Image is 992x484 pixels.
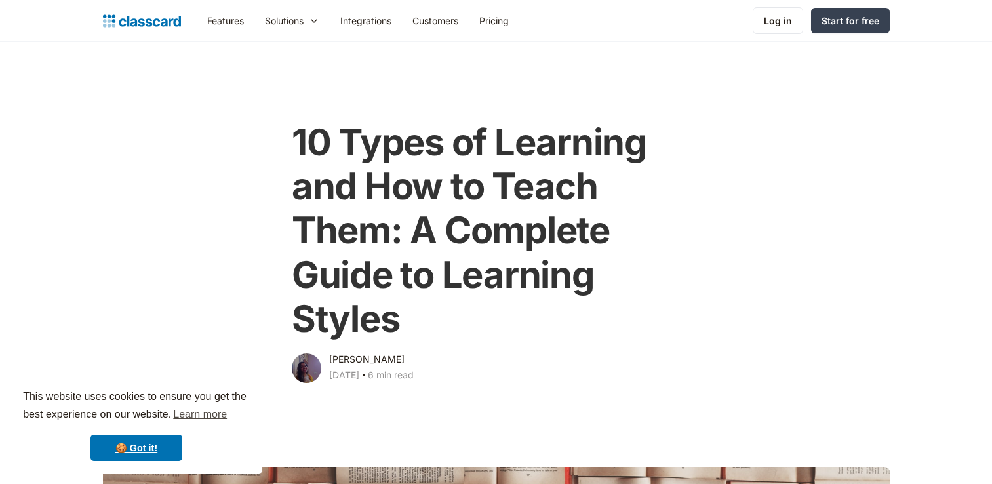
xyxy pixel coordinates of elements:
span: This website uses cookies to ensure you get the best experience on our website. [23,389,250,424]
div: Start for free [822,14,879,28]
div: [DATE] [329,367,359,383]
div: Solutions [265,14,304,28]
div: 6 min read [368,367,414,383]
a: Integrations [330,6,402,35]
div: [PERSON_NAME] [329,352,405,367]
a: Features [197,6,254,35]
a: Pricing [469,6,519,35]
a: home [103,12,181,30]
a: Customers [402,6,469,35]
a: Log in [753,7,803,34]
div: cookieconsent [10,376,262,474]
a: dismiss cookie message [90,435,182,461]
div: Log in [764,14,792,28]
div: ‧ [359,367,368,386]
div: Solutions [254,6,330,35]
h1: 10 Types of Learning and How to Teach Them: A Complete Guide to Learning Styles [292,121,700,341]
a: learn more about cookies [171,405,229,424]
a: Start for free [811,8,890,33]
